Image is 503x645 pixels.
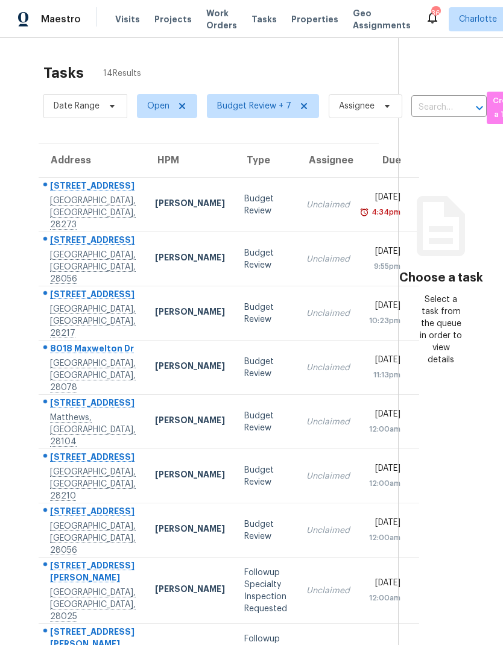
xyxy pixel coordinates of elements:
[115,13,140,25] span: Visits
[359,206,369,218] img: Overdue Alarm Icon
[155,583,225,598] div: [PERSON_NAME]
[306,416,350,428] div: Unclaimed
[369,517,400,532] div: [DATE]
[206,7,237,31] span: Work Orders
[244,356,287,380] div: Budget Review
[39,144,145,178] th: Address
[369,191,400,206] div: [DATE]
[369,462,400,477] div: [DATE]
[353,7,411,31] span: Geo Assignments
[244,301,287,326] div: Budget Review
[54,100,100,112] span: Date Range
[251,15,277,24] span: Tasks
[217,100,291,112] span: Budget Review + 7
[244,567,287,615] div: Followup Specialty Inspection Requested
[244,247,287,271] div: Budget Review
[459,13,497,25] span: Charlotte
[431,7,440,19] div: 36
[420,294,463,366] div: Select a task from the queue in order to view details
[155,468,225,483] div: [PERSON_NAME]
[244,518,287,543] div: Budget Review
[155,414,225,429] div: [PERSON_NAME]
[291,13,338,25] span: Properties
[41,13,81,25] span: Maestro
[155,360,225,375] div: [PERSON_NAME]
[306,585,350,597] div: Unclaimed
[244,464,287,488] div: Budget Review
[155,523,225,538] div: [PERSON_NAME]
[359,144,419,178] th: Due
[244,410,287,434] div: Budget Review
[369,245,400,260] div: [DATE]
[369,206,400,218] div: 4:34pm
[369,477,400,489] div: 12:00am
[369,354,400,369] div: [DATE]
[369,592,400,604] div: 12:00am
[471,99,488,116] button: Open
[306,307,350,319] div: Unclaimed
[411,98,453,117] input: Search by address
[306,253,350,265] div: Unclaimed
[369,300,400,315] div: [DATE]
[369,577,400,592] div: [DATE]
[369,315,400,327] div: 10:23pm
[369,260,400,272] div: 9:55pm
[155,197,225,212] div: [PERSON_NAME]
[43,67,84,79] h2: Tasks
[155,251,225,266] div: [PERSON_NAME]
[369,532,400,544] div: 12:00am
[154,13,192,25] span: Projects
[399,272,483,284] h3: Choose a task
[306,199,350,211] div: Unclaimed
[369,369,400,381] div: 11:13pm
[297,144,359,178] th: Assignee
[339,100,375,112] span: Assignee
[244,193,287,217] div: Budget Review
[306,524,350,536] div: Unclaimed
[306,362,350,374] div: Unclaimed
[103,68,141,80] span: 14 Results
[369,408,400,423] div: [DATE]
[147,100,169,112] span: Open
[369,423,400,435] div: 12:00am
[306,470,350,482] div: Unclaimed
[235,144,297,178] th: Type
[155,306,225,321] div: [PERSON_NAME]
[145,144,235,178] th: HPM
